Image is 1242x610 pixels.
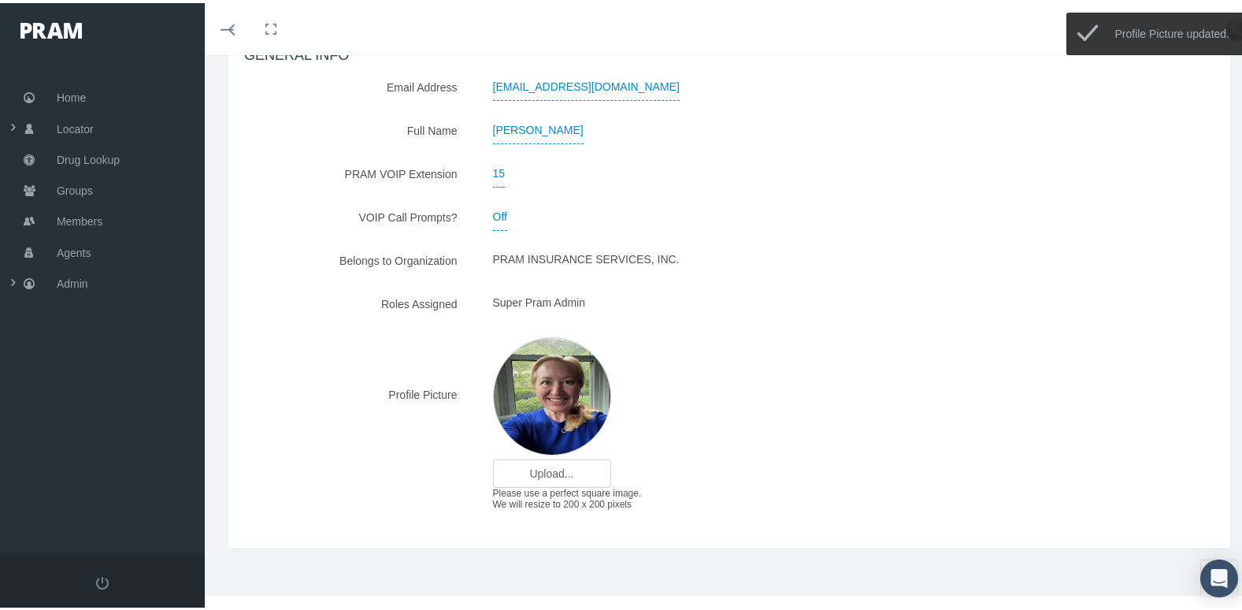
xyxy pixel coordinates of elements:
label: Email Address [375,70,469,98]
span: Home [57,80,86,110]
label: Profile Picture [376,378,469,405]
img: Z [493,334,611,452]
div: Open Intercom Messenger [1200,556,1238,594]
span: [EMAIL_ADDRESS][DOMAIN_NAME] [493,70,680,98]
label: Belongs to Organization [328,244,469,271]
div: Super Pram Admin [481,287,1061,314]
span: Members [57,203,102,233]
label: Full Name [395,113,469,141]
span: Please use a perfect square image. We will resize to 200 x 200 pixels [493,485,642,507]
span: PRAM INSURANCE SERVICES, INC. [493,244,680,268]
label: Roles Assigned [369,287,469,314]
span: Groups [57,173,93,203]
label: PRAM VOIP Extension [333,157,469,184]
img: PRAM_20_x_78.png [20,20,82,35]
span: 15 [493,157,506,184]
span: [PERSON_NAME] [493,113,584,141]
span: Off [493,200,507,228]
span: Drug Lookup [57,142,120,172]
h4: GENERAL INFO [244,44,1214,61]
span: Agents [57,235,91,265]
label: VOIP Call Prompts? [347,200,469,228]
